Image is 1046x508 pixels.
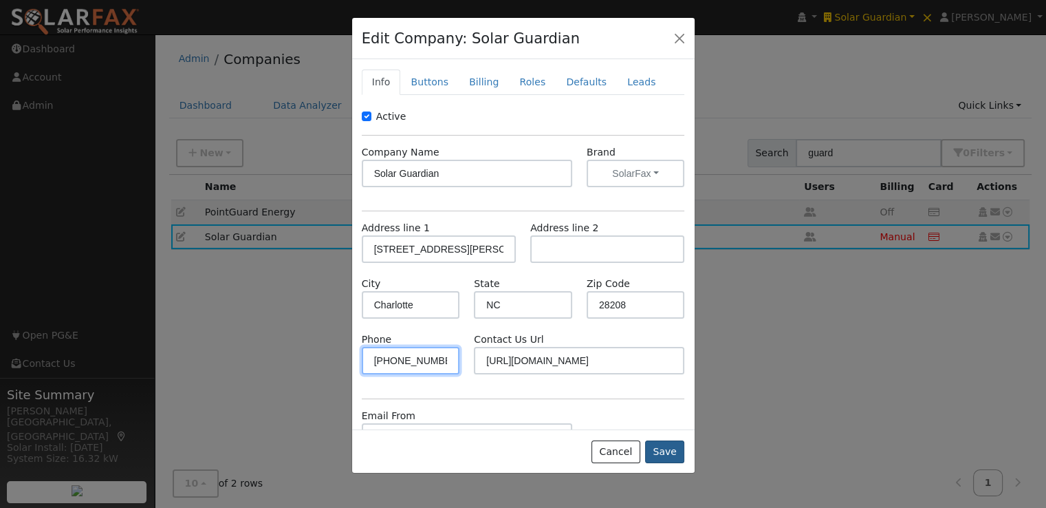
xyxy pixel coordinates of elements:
[645,441,685,464] button: Save
[362,221,430,235] label: Address line 1
[362,112,371,121] input: Active
[459,70,509,95] a: Billing
[587,145,615,160] label: Brand
[530,221,598,235] label: Address line 2
[587,160,685,187] button: SolarFax
[617,70,666,95] a: Leads
[474,332,543,347] label: Contact Us Url
[400,70,459,95] a: Buttons
[474,277,499,291] label: State
[362,277,381,291] label: City
[591,441,640,464] button: Cancel
[556,70,617,95] a: Defaults
[376,109,406,124] label: Active
[362,70,401,95] a: Info
[362,332,392,347] label: Phone
[362,28,580,50] h4: Edit Company: Solar Guardian
[587,277,630,291] label: Zip Code
[362,145,439,160] label: Company Name
[509,70,556,95] a: Roles
[362,409,415,423] label: Email From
